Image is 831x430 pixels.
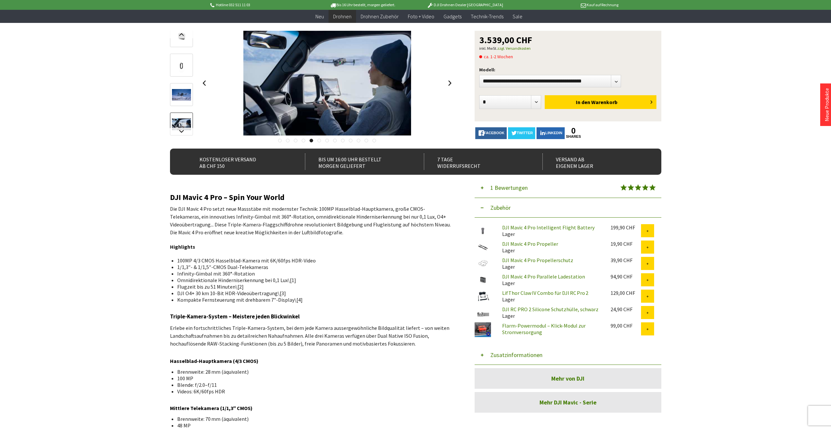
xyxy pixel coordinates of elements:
img: Flarm-Powermodul – Klick-Modul zur Stromversorgung [475,322,491,337]
img: DJI Mavic 4 Pro Intelligent Flight Battery [475,224,491,237]
h4: Hasselblad-Hauptkamera (4/3 CMOS) [170,357,455,365]
p: Modell: [479,66,657,74]
a: DJI Mavic 4 Pro Parallele Ladestation [502,273,585,280]
a: DJI Mavic 4 Pro Propellerschutz [502,257,573,263]
img: DJI Mavic 4 Pro Propellerschutz [475,257,491,269]
p: Kauf auf Rechnung [516,1,618,9]
a: Flarm-Powermodul – Klick-Modul zur Stromversorgung [502,322,586,335]
div: Lager [497,290,605,303]
li: Omnidirektionale Hinderniserkennung bei 0,1 Lux\[1] [177,277,450,283]
div: 19,90 CHF [611,241,641,247]
p: inkl. MwSt. [479,45,657,52]
div: Lager [497,257,605,270]
a: Neu [311,10,329,23]
li: 48 MP [177,422,450,429]
li: 100MP 4/3 CMOS Hasselblad-Kamera mit 6K/60fps HDR-Video [177,257,450,264]
a: Technik-Trends [466,10,508,23]
div: 94,90 CHF [611,273,641,280]
h3: Triple-Kamera-System – Meistere jeden Blickwinkel [170,312,455,321]
li: Infinity-Gimbal mit 360°-Rotation [177,270,450,277]
span: Warenkorb [591,99,617,105]
a: twitter [508,127,535,139]
li: Blende: f/2.0–f/11 [177,382,450,388]
a: shares [566,134,581,139]
p: Hotline 032 511 11 03 [209,1,312,9]
a: DJI RC PRO 2 Silicone Schutzhülle, schwarz [502,306,598,313]
div: Lager [497,273,605,286]
div: Bis um 16:00 Uhr bestellt Morgen geliefert [305,153,409,170]
div: 199,90 CHF [611,224,641,231]
li: 1/1,3″- & 1/1,5″-CMOS Dual-Telekameras [177,264,450,270]
span: Foto + Video [408,13,434,20]
div: 99,00 CHF [611,322,641,329]
li: 100 MP [177,375,450,382]
button: 1 Bewertungen [475,178,661,198]
button: Zusatzinformationen [475,345,661,365]
a: Mehr DJI Mavic - Serie [475,392,661,413]
a: LinkedIn [537,127,565,139]
span: Neu [315,13,324,20]
li: Videos: 6K/60fps HDR [177,388,450,395]
a: Sale [508,10,527,23]
div: 39,90 CHF [611,257,641,263]
div: 24,90 CHF [611,306,641,313]
span: 3.539,00 CHF [479,35,532,45]
strong: Highlights [170,243,195,250]
li: Kompakte Fernsteuerung mit drehbarem 7″-Display\[4] [177,296,450,303]
span: Drohnen Zubehör [361,13,399,20]
img: DJI RC PRO 2 Silicone Schutzhülle, schwarz [475,306,491,322]
div: 129,00 CHF [611,290,641,296]
a: 0 [566,127,581,134]
p: Die DJI Mavic 4 Pro setzt neue Massstäbe mit modernster Technik: 100MP Hasselblad-Hauptkamera, gr... [170,205,455,236]
div: 7 Tage Widerrufsrecht [424,153,528,170]
span: Drohnen [333,13,351,20]
a: Drohnen Zubehör [356,10,403,23]
img: DJI Mavic 4 Pro Propeller [475,241,491,253]
p: DJI Drohnen Dealer [GEOGRAPHIC_DATA] [414,1,516,9]
h4: Mittlere Telekamera (1/1,3″ CMOS) [170,404,455,412]
span: LinkedIn [545,131,562,135]
img: DJI Mavic 4 Pro Parallele Ladestation [475,273,491,286]
li: DJI O4+ 30 km 10-Bit HDR-Videoübertragung\[3] [177,290,450,296]
li: Brennweite: 28 mm (äquivalent) [177,368,450,375]
span: ca. 1-2 Wochen [479,53,513,61]
div: Lager [497,306,605,319]
button: In den Warenkorb [545,95,656,109]
a: Gadgets [439,10,466,23]
span: Gadgets [444,13,462,20]
a: DJI Mavic 4 Pro Propeller [502,241,558,247]
button: Zubehör [475,198,661,218]
a: zzgl. Versandkosten [497,46,531,51]
h2: DJI Mavic 4 Pro – Spin Your World [170,193,455,202]
a: Foto + Video [403,10,439,23]
div: Kostenloser Versand ab CHF 150 [186,153,291,170]
a: Mehr von DJI [475,368,661,389]
a: DJI Mavic 4 Pro Intelligent Flight Battery [502,224,595,231]
a: Neue Produkte [823,88,830,121]
div: Lager [497,241,605,254]
p: Bis 16 Uhr bestellt, morgen geliefert. [312,1,414,9]
span: twitter [517,131,533,135]
li: Brennweite: 70 mm (äquivalent) [177,416,450,422]
span: In den [576,99,590,105]
li: Flugzeit bis zu 51 Minuten\[2] [177,283,450,290]
span: Technik-Trends [471,13,503,20]
span: facebook [484,131,504,135]
a: facebook [475,127,507,139]
div: Versand ab eigenem Lager [542,153,647,170]
div: Lager [497,224,605,237]
a: Drohnen [329,10,356,23]
p: Erlebe ein fortschrittliches Triple-Kamera-System, bei dem jede Kamera aussergewöhnliche Bildqual... [170,324,455,348]
img: LifThor Claw IV Combo für DJI RC Pro 2 [475,290,491,303]
span: Sale [513,13,522,20]
a: LifThor Claw IV Combo für DJI RC Pro 2 [502,290,588,296]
